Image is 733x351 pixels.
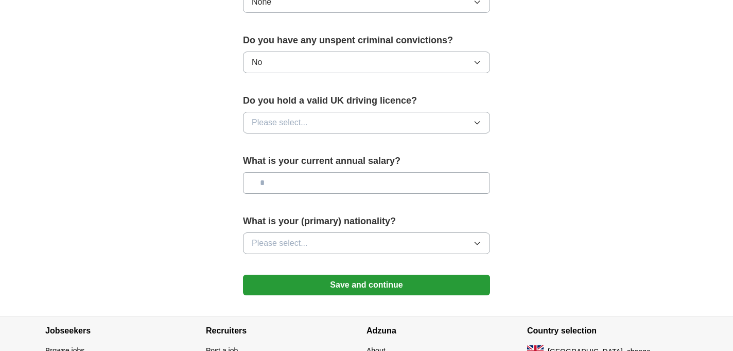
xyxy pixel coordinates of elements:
span: Please select... [252,237,308,249]
label: Do you have any unspent criminal convictions? [243,34,490,47]
span: No [252,56,262,69]
span: Please select... [252,116,308,129]
label: What is your (primary) nationality? [243,214,490,228]
h4: Country selection [527,316,688,345]
button: Please select... [243,232,490,254]
button: Please select... [243,112,490,133]
button: Save and continue [243,275,490,295]
label: What is your current annual salary? [243,154,490,168]
button: No [243,52,490,73]
label: Do you hold a valid UK driving licence? [243,94,490,108]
